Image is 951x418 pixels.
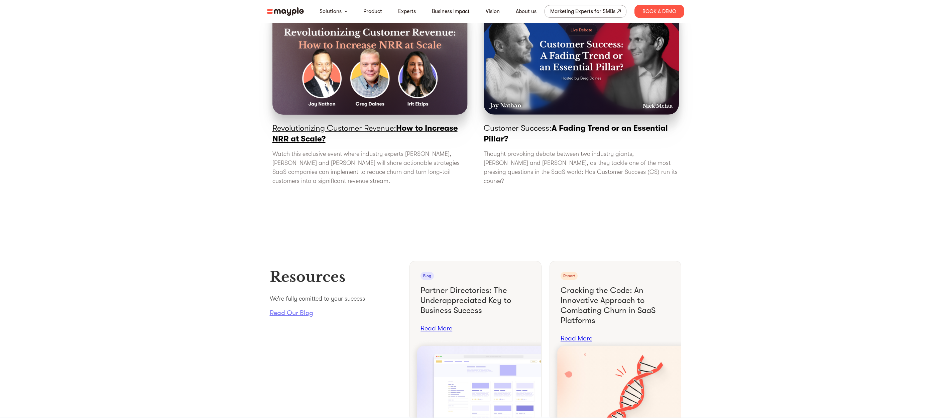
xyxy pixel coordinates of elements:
a: Read Our Blog [270,309,402,317]
a: Customer Success:A Fading Trend or an Essential Pillar?Thought provoking debate between two indus... [484,5,679,191]
h3: Resources [270,268,402,286]
p: We’re fully comitted to your success [270,294,402,303]
a: Solutions [320,7,342,15]
p: Thought provoking debate between two industry giants, [PERSON_NAME] and [PERSON_NAME], as they ta... [484,149,679,186]
img: arrow-down [344,10,347,12]
a: Revolutionizing Customer Revenue:How to Increase NRR at Scale?Watch this exclusive event where in... [272,5,468,191]
h4: Partner Directories: The Underappreciated Key to Business Success [421,285,530,315]
a: About us [516,7,537,15]
a: Read More [561,334,592,343]
a: Business Impact [432,7,470,15]
div: report [561,272,578,280]
p: Customer Success: [484,123,679,144]
div: Marketing Experts for SMBs [550,7,615,16]
h4: Cracking the Code: An Innovative Approach to Combating Churn in SaaS Platforms [561,285,671,325]
a: Vision [486,7,500,15]
div: Book A Demo [634,5,684,18]
a: Read More [421,324,452,333]
p: Revolutionizing Customer Revenue: [272,123,468,144]
img: mayple-logo [267,7,304,16]
a: Product [363,7,382,15]
div: Blog [421,272,434,280]
a: Experts [398,7,416,15]
a: Marketing Experts for SMBs [545,5,626,18]
span: A Fading Trend or an Essential Pillar? [484,123,668,143]
p: Watch this exclusive event where industry experts [PERSON_NAME], [PERSON_NAME] and [PERSON_NAME] ... [272,149,468,186]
